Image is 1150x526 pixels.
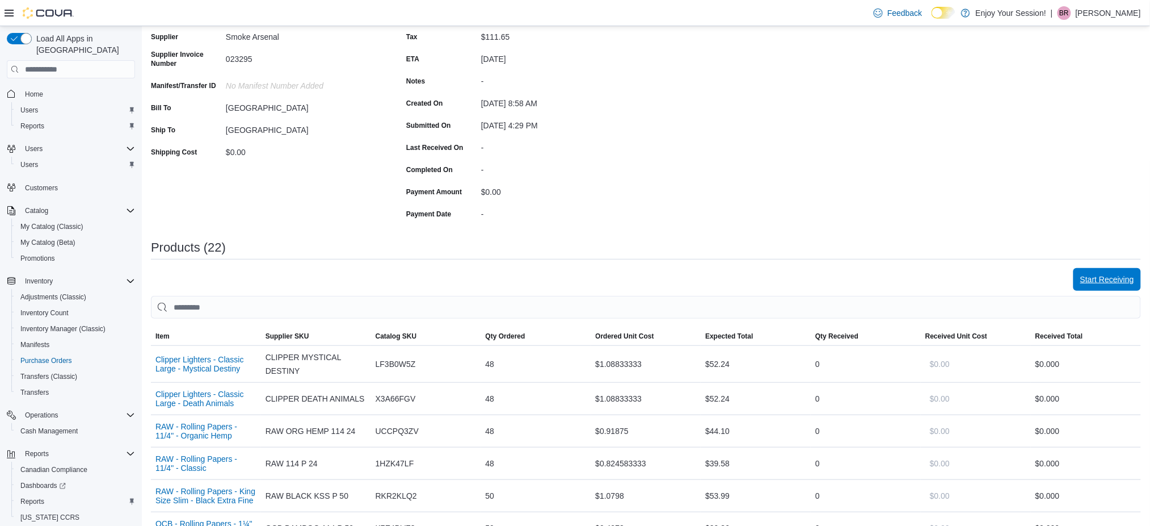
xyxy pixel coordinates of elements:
[930,393,950,404] span: $0.00
[376,489,417,503] span: RKR2KLQ2
[406,165,453,174] label: Completed On
[20,160,38,169] span: Users
[20,142,135,156] span: Users
[16,220,135,233] span: My Catalog (Classic)
[11,219,140,235] button: My Catalog (Classic)
[16,463,135,477] span: Canadian Compliance
[811,387,921,410] div: 0
[376,457,414,470] span: 1HZK47LF
[266,424,356,438] span: RAW ORG HEMP 114 24
[376,392,416,406] span: X3A66FGV
[1031,327,1141,345] button: Received Total
[20,465,87,474] span: Canadian Compliance
[20,181,135,195] span: Customers
[16,158,135,172] span: Users
[976,6,1047,20] p: Enjoy Your Session!
[1035,424,1136,438] div: $0.00 0
[11,289,140,305] button: Adjustments (Classic)
[266,392,365,406] span: CLIPPER DEATH ANIMALS
[23,7,74,19] img: Cova
[16,236,80,249] a: My Catalog (Beta)
[20,238,75,247] span: My Catalog (Beta)
[11,423,140,439] button: Cash Management
[266,489,348,503] span: RAW BLACK KSS P 50
[20,356,72,365] span: Purchase Orders
[1035,392,1136,406] div: $0.00 0
[20,254,55,263] span: Promotions
[16,322,135,336] span: Inventory Manager (Classic)
[887,7,922,19] span: Feedback
[155,487,256,505] button: RAW - Rolling Papers - King Size Slim - Black Extra Fine
[261,327,371,345] button: Supplier SKU
[25,183,58,193] span: Customers
[20,86,135,101] span: Home
[406,143,464,152] label: Last Received On
[11,385,140,400] button: Transfers
[481,387,591,410] div: 48
[11,157,140,173] button: Users
[32,33,135,56] span: Load All Apps in [GEOGRAPHIC_DATA]
[16,103,43,117] a: Users
[2,273,140,289] button: Inventory
[25,144,43,153] span: Users
[591,485,701,507] div: $1.0798
[481,353,591,375] div: 48
[406,187,462,197] label: Payment Amount
[20,372,77,381] span: Transfers (Classic)
[2,85,140,102] button: Home
[406,77,425,86] label: Notes
[16,252,135,265] span: Promotions
[16,424,82,438] a: Cash Management
[151,81,216,90] label: Manifest/Transfer ID
[20,408,135,422] span: Operations
[151,32,178,41] label: Supplier
[481,72,633,86] div: -
[481,116,633,130] div: [DATE] 4:29 PM
[20,497,44,506] span: Reports
[151,241,226,254] h3: Products (22)
[11,369,140,385] button: Transfers (Classic)
[25,449,49,458] span: Reports
[2,141,140,157] button: Users
[2,179,140,196] button: Customers
[815,332,858,341] span: Qty Received
[151,103,171,112] label: Bill To
[16,220,88,233] a: My Catalog (Classic)
[226,143,378,157] div: $0.00
[20,87,48,101] a: Home
[16,158,43,172] a: Users
[16,479,135,492] span: Dashboards
[16,290,91,304] a: Adjustments (Classic)
[226,50,378,64] div: 023295
[16,119,49,133] a: Reports
[11,305,140,321] button: Inventory Count
[406,55,419,64] label: ETA
[701,452,811,475] div: $39.58
[925,420,954,442] button: $0.00
[16,306,135,320] span: Inventory Count
[16,370,82,383] a: Transfers (Classic)
[921,327,1031,345] button: Received Unit Cost
[1060,6,1069,20] span: BR
[406,121,451,130] label: Submitted On
[1051,6,1053,20] p: |
[705,332,753,341] span: Expected Total
[925,387,954,410] button: $0.00
[1035,489,1136,503] div: $0.00 0
[226,121,378,135] div: [GEOGRAPHIC_DATA]
[591,327,701,345] button: Ordered Unit Cost
[20,274,57,288] button: Inventory
[376,357,416,371] span: LF3B0W5Z
[16,511,135,524] span: Washington CCRS
[481,28,633,41] div: $111.65
[155,355,256,373] button: Clipper Lighters - Classic Large - Mystical Destiny
[226,99,378,112] div: [GEOGRAPHIC_DATA]
[701,387,811,410] div: $52.24
[16,290,135,304] span: Adjustments (Classic)
[930,490,950,502] span: $0.00
[20,308,69,318] span: Inventory Count
[925,353,954,375] button: $0.00
[226,28,378,41] div: Smoke Arsenal
[869,2,926,24] a: Feedback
